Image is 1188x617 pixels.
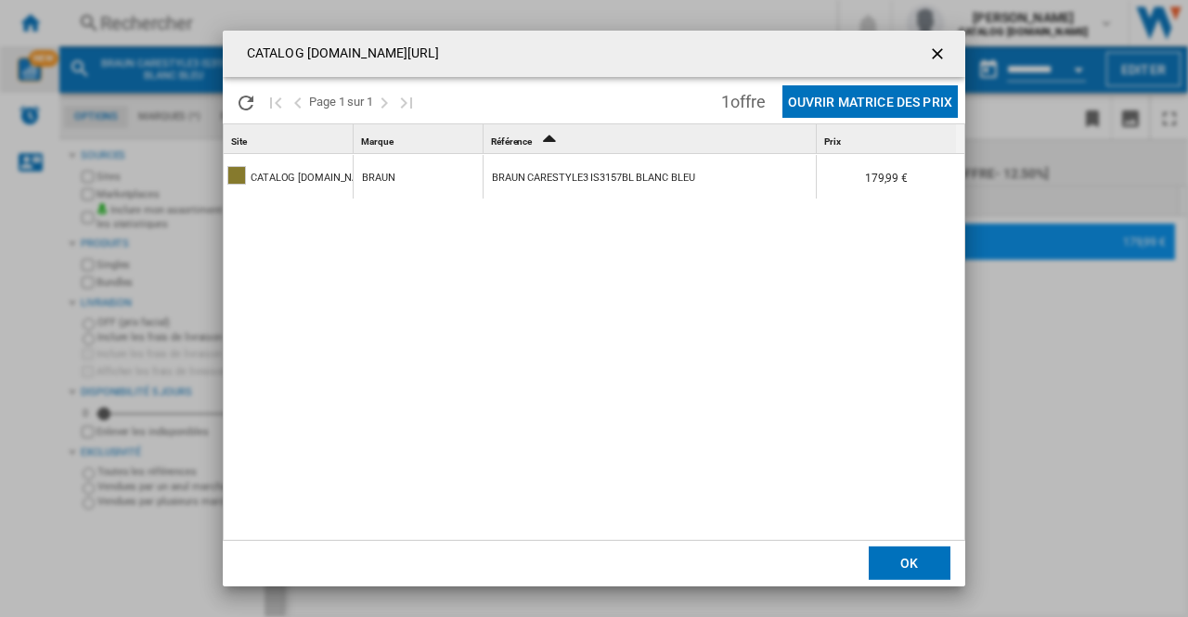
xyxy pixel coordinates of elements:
[373,80,395,123] button: Page suivante
[251,157,376,199] div: CATALOG [DOMAIN_NAME]
[362,157,395,199] div: BRAUN
[395,80,418,123] button: Dernière page
[730,92,766,111] span: offre
[782,85,958,118] button: Ouvrir Matrice des prix
[820,124,956,153] div: Sort None
[287,80,309,123] button: >Page précédente
[231,136,247,147] span: Site
[820,124,956,153] div: Prix Sort None
[265,80,287,123] button: Première page
[357,124,483,153] div: Marque Sort None
[224,155,353,198] wk-reference-title-cell: CATALOG DELONGHI.FR
[361,136,393,147] span: Marque
[227,124,353,153] div: Site Sort None
[487,124,816,153] div: Référence Sort Ascending
[921,35,958,72] button: getI18NText('BUTTONS.CLOSE_DIALOG')
[487,124,816,153] div: Sort Ascending
[928,45,950,67] ng-md-icon: getI18NText('BUTTONS.CLOSE_DIALOG')
[817,155,956,198] div: 179,99 €
[824,136,841,147] span: Prix
[227,124,353,153] div: Sort None
[534,136,563,147] span: Sort Ascending
[491,136,532,147] span: Référence
[223,31,965,586] md-dialog: Products list popup
[492,157,694,199] div: BRAUN CARESTYLE3 IS3157BL BLANC BLEU
[357,124,483,153] div: Sort None
[309,80,373,123] span: Page 1 sur 1
[238,45,440,63] h4: CATALOG [DOMAIN_NAME][URL]
[227,80,265,123] button: Recharger
[484,155,816,198] div: 128803002
[354,155,483,198] wk-reference-title-cell: BRAUN
[712,80,774,119] span: 1
[869,546,950,580] button: OK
